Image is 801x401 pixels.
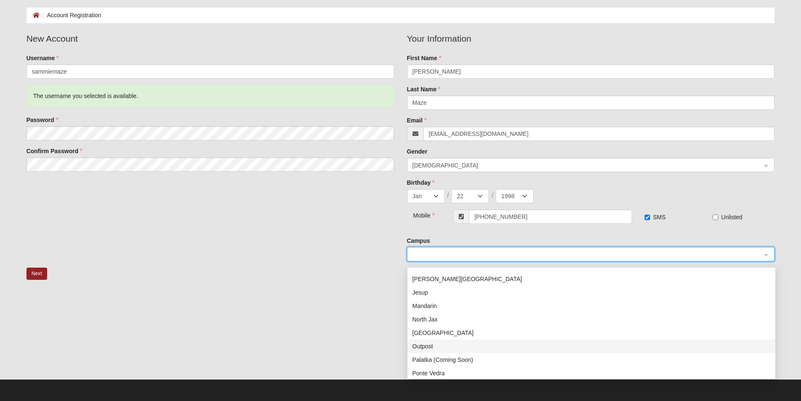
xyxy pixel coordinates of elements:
[26,85,394,107] div: The username you selected is available.
[412,342,770,351] div: Outpost
[26,32,394,45] legend: New Account
[407,353,775,366] div: Palatka (Coming Soon)
[26,268,47,280] button: Next
[412,288,770,297] div: Jesup
[407,366,775,380] div: Ponte Vedra
[407,236,430,245] label: Campus
[407,210,438,220] div: Mobile
[26,116,58,124] label: Password
[412,315,770,324] div: North Jax
[40,11,101,20] li: Account Registration
[412,369,770,378] div: Ponte Vedra
[412,161,762,170] span: Female
[407,272,775,286] div: Fleming Island
[653,214,666,220] span: SMS
[645,215,650,220] input: SMS
[713,215,718,220] input: Unlisted
[492,191,493,199] span: /
[407,85,441,93] label: Last Name
[26,147,83,155] label: Confirm Password
[407,116,427,125] label: Email
[407,178,435,187] label: Birthday
[407,286,775,299] div: Jesup
[412,274,770,284] div: [PERSON_NAME][GEOGRAPHIC_DATA]
[407,313,775,326] div: North Jax
[407,147,428,156] label: Gender
[407,326,775,340] div: Orange Park
[412,301,770,311] div: Mandarin
[407,340,775,353] div: Outpost
[447,191,449,199] span: /
[26,54,59,62] label: Username
[412,355,770,364] div: Palatka (Coming Soon)
[407,54,441,62] label: First Name
[412,328,770,337] div: [GEOGRAPHIC_DATA]
[407,32,775,45] legend: Your Information
[721,214,743,220] span: Unlisted
[407,299,775,313] div: Mandarin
